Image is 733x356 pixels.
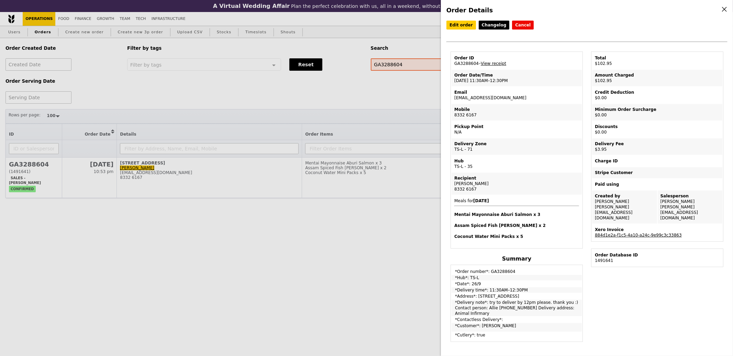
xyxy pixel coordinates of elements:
[452,104,582,120] td: 8332 6167
[512,21,534,30] button: Cancel
[451,255,583,262] h4: Summary
[454,181,579,186] div: [PERSON_NAME]
[595,72,720,78] div: Amount Charged
[595,55,720,61] div: Total
[592,138,722,155] td: $3.95
[454,223,579,228] h4: Assam Spiced Fish [PERSON_NAME] x 2
[452,121,582,138] td: N/A
[454,124,579,129] div: Pickup Point
[452,300,582,316] td: *Delivery note*: try to deliver by 12pm please. thank you :) Contact person: Allie [PHONE_NUMBER]...
[592,87,722,103] td: $0.00
[452,53,582,69] td: GA3288604
[452,87,582,103] td: [EMAIL_ADDRESS][DOMAIN_NAME]
[452,138,582,155] td: TS-L - 71
[595,90,720,95] div: Credit Deduction
[454,175,579,181] div: Recipient
[592,250,722,266] td: 1491641
[454,158,579,164] div: Hub
[592,191,657,223] td: [PERSON_NAME] [PERSON_NAME][EMAIL_ADDRESS][DOMAIN_NAME]
[454,212,579,217] h4: Mentai Mayonnaise Aburi Salmon x 3
[479,61,481,66] span: –
[454,198,579,239] span: Meals for
[452,275,582,280] td: *Hub*: TS-L
[454,141,579,147] div: Delivery Zone
[592,70,722,86] td: $102.95
[660,193,720,199] div: Salesperson
[454,55,579,61] div: Order ID
[595,182,720,187] div: Paid using
[452,317,582,322] td: *Contactless Delivery*:
[595,193,654,199] div: Created by
[658,191,723,223] td: [PERSON_NAME] [PERSON_NAME][EMAIL_ADDRESS][DOMAIN_NAME]
[595,158,720,164] div: Charge ID
[481,61,506,66] a: View receipt
[452,323,582,332] td: *Customer*: [PERSON_NAME]
[592,104,722,120] td: $0.00
[452,156,582,172] td: TS-L - 35
[595,170,720,175] div: Stripe Customer
[473,198,489,203] b: [DATE]
[452,332,582,341] td: *Cutlery*: true
[454,234,579,239] h4: Coconut Water Mini Packs x 5
[592,53,722,69] td: $102.95
[452,294,582,299] td: *Address*: [STREET_ADDRESS]
[452,70,582,86] td: [DATE] 11:30AM–12:30PM
[454,90,579,95] div: Email
[452,281,582,287] td: *Date*: 26/9
[479,21,510,30] a: Changelog
[454,107,579,112] div: Mobile
[454,186,579,192] div: 8332 6167
[595,107,720,112] div: Minimum Order Surcharge
[454,72,579,78] div: Order Date/Time
[452,287,582,293] td: *Delivery time*: 11:30AM–12:30PM
[595,227,720,232] div: Xero Invoice
[592,121,722,138] td: $0.00
[452,266,582,274] td: *Order number*: GA3288604
[446,21,476,30] a: Edit order
[595,252,720,258] div: Order Database ID
[595,141,720,147] div: Delivery Fee
[595,233,682,238] a: 884d1e2a-f1c5-4a10-a24c-9e99c3c33863
[595,124,720,129] div: Discounts
[446,7,493,14] span: Order Details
